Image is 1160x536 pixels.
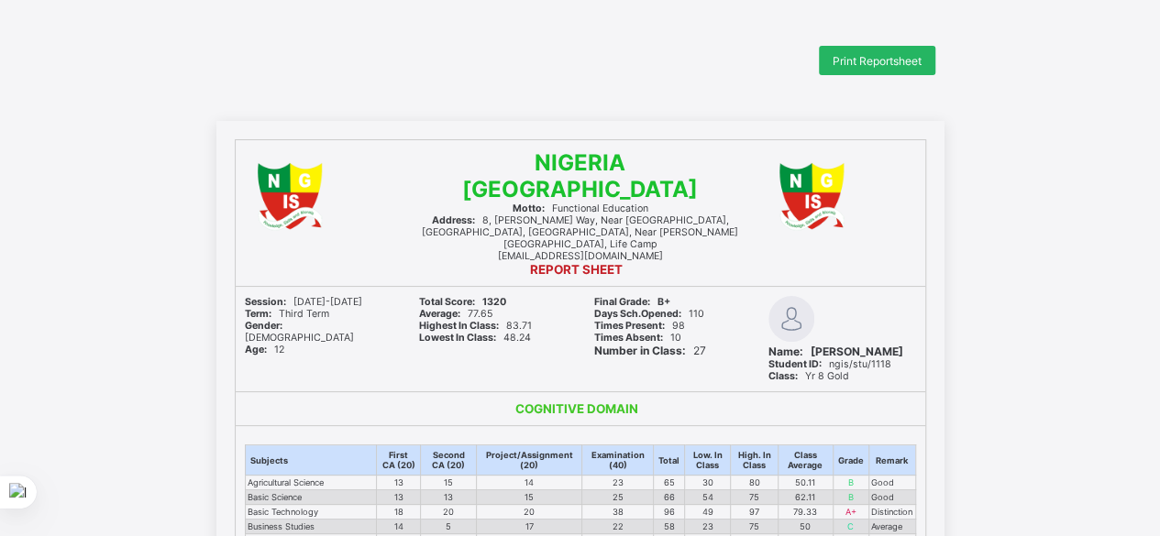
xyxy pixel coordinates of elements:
[731,476,779,490] td: 80
[731,445,779,476] th: High. In Class
[654,490,685,505] td: 66
[420,505,477,520] td: 20
[654,505,685,520] td: 96
[833,490,868,505] td: B
[594,320,685,332] span: 98
[513,202,545,214] b: Motto:
[594,308,704,320] span: 110
[419,308,460,320] b: Average:
[768,345,803,358] b: Name:
[833,476,868,490] td: B
[685,520,731,534] td: 23
[245,344,284,356] span: 12
[868,445,915,476] th: Remark
[768,358,891,370] span: ngis/stu/1118
[768,370,798,382] b: Class:
[432,214,475,226] b: Address:
[245,296,286,308] b: Session:
[419,320,499,332] b: Highest In Class:
[868,490,915,505] td: Good
[731,505,779,520] td: 97
[420,445,477,476] th: Second CA (20)
[582,445,654,476] th: Examination (40)
[377,520,421,534] td: 14
[245,320,354,344] span: [DEMOGRAPHIC_DATA]
[422,214,738,250] span: 8, [PERSON_NAME] Way, Near [GEOGRAPHIC_DATA], [GEOGRAPHIC_DATA], [GEOGRAPHIC_DATA], Near [PERSON_...
[513,202,648,214] span: Functional Education
[477,505,582,520] td: 20
[419,332,496,344] b: Lowest In Class:
[768,358,822,370] b: Student ID:
[420,520,477,534] td: 5
[245,320,282,332] b: Gender:
[833,445,868,476] th: Grade
[245,490,377,505] td: Basic Science
[833,520,868,534] td: C
[477,490,582,505] td: 15
[778,505,833,520] td: 79.33
[245,476,377,490] td: Agricultural Science
[868,476,915,490] td: Good
[420,476,477,490] td: 15
[778,476,833,490] td: 50.11
[768,345,903,358] span: [PERSON_NAME]
[654,520,685,534] td: 58
[594,332,663,344] b: Times Absent:
[419,332,531,344] span: 48.24
[778,490,833,505] td: 62.11
[685,505,731,520] td: 49
[477,476,582,490] td: 14
[377,476,421,490] td: 13
[833,505,868,520] td: A+
[594,332,681,344] span: 10
[245,520,377,534] td: Business Studies
[515,401,638,416] b: COGNITIVE DOMAIN
[245,296,362,308] span: [DATE]-[DATE]
[245,445,377,476] th: Subjects
[419,308,492,320] span: 77.65
[477,520,582,534] td: 17
[477,445,582,476] th: Project/Assignment (20)
[731,520,779,534] td: 75
[654,445,685,476] th: Total
[582,476,654,490] td: 23
[377,445,421,476] th: First CA (20)
[594,344,686,357] b: Number in Class:
[419,296,475,308] b: Total Score:
[594,296,670,308] span: B+
[594,320,665,332] b: Times Present:
[582,490,654,505] td: 25
[768,370,849,382] span: Yr 8 Gold
[654,476,685,490] td: 65
[462,149,698,202] span: NIGERIA [GEOGRAPHIC_DATA]
[868,520,915,534] td: Average
[245,505,377,520] td: Basic Technology
[582,520,654,534] td: 22
[498,250,663,262] span: [EMAIL_ADDRESS][DOMAIN_NAME]
[530,262,623,277] b: REPORT SHEET
[833,54,922,68] span: Print Reportsheet
[594,344,706,357] span: 27
[685,476,731,490] td: 30
[582,505,654,520] td: 38
[594,296,650,308] b: Final Grade:
[778,520,833,534] td: 50
[778,445,833,476] th: Class Average
[420,490,477,505] td: 13
[594,308,681,320] b: Days Sch.Opened:
[685,490,731,505] td: 54
[685,445,731,476] th: Low. In Class
[245,308,329,320] span: Third Term
[245,308,271,320] b: Term:
[245,344,267,356] b: Age:
[731,490,779,505] td: 75
[377,505,421,520] td: 18
[377,490,421,505] td: 13
[419,320,532,332] span: 83.71
[419,296,506,308] span: 1320
[868,505,915,520] td: Distinction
